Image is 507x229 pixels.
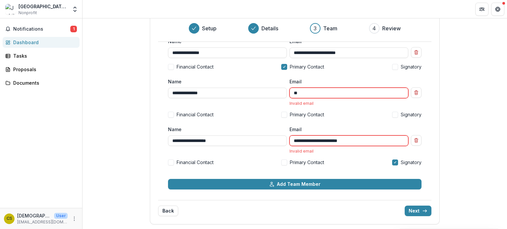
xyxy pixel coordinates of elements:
[289,126,404,133] label: Email
[189,23,401,34] div: Progress
[202,24,217,32] h3: Setup
[3,64,80,75] a: Proposals
[70,3,80,16] button: Open entity switcher
[290,63,324,70] span: Primary Contact
[405,206,431,216] button: Next
[168,179,422,189] button: Add Team Member
[18,3,68,10] div: [GEOGRAPHIC_DATA] & Community Center Corporation
[13,66,74,73] div: Proposals
[411,47,422,58] button: Remove team member
[411,87,422,98] button: Remove team member
[401,111,422,118] span: Signatory
[382,24,401,32] h3: Review
[491,3,504,16] button: Get Help
[13,52,74,59] div: Tasks
[3,37,80,48] a: Dashboard
[289,101,408,106] div: Invalid email
[289,149,408,154] div: Invalid email
[3,24,80,34] button: Notifications1
[401,63,422,70] span: Signatory
[3,77,80,88] a: Documents
[168,126,283,133] label: Name
[3,50,80,61] a: Tasks
[13,26,70,32] span: Notifications
[372,24,376,32] div: 4
[177,111,214,118] span: Financial Contact
[17,219,68,225] p: [EMAIL_ADDRESS][DOMAIN_NAME]
[13,79,74,86] div: Documents
[411,135,422,146] button: Remove team member
[261,24,278,32] h3: Details
[177,63,214,70] span: Financial Contact
[177,159,214,166] span: Financial Contact
[323,24,337,32] h3: Team
[401,159,422,166] span: Signatory
[18,10,37,16] span: Nonprofit
[70,215,78,223] button: More
[158,206,178,216] button: Back
[5,4,16,14] img: Jubilee Park & Community Center Corporation
[17,212,51,219] p: [DEMOGRAPHIC_DATA][PERSON_NAME]
[289,78,404,85] label: Email
[7,216,12,221] div: Christian Staley
[168,78,283,85] label: Name
[13,39,74,46] div: Dashboard
[54,213,68,219] p: User
[70,26,77,32] span: 1
[290,159,324,166] span: Primary Contact
[290,111,324,118] span: Primary Contact
[475,3,489,16] button: Partners
[314,24,317,32] div: 3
